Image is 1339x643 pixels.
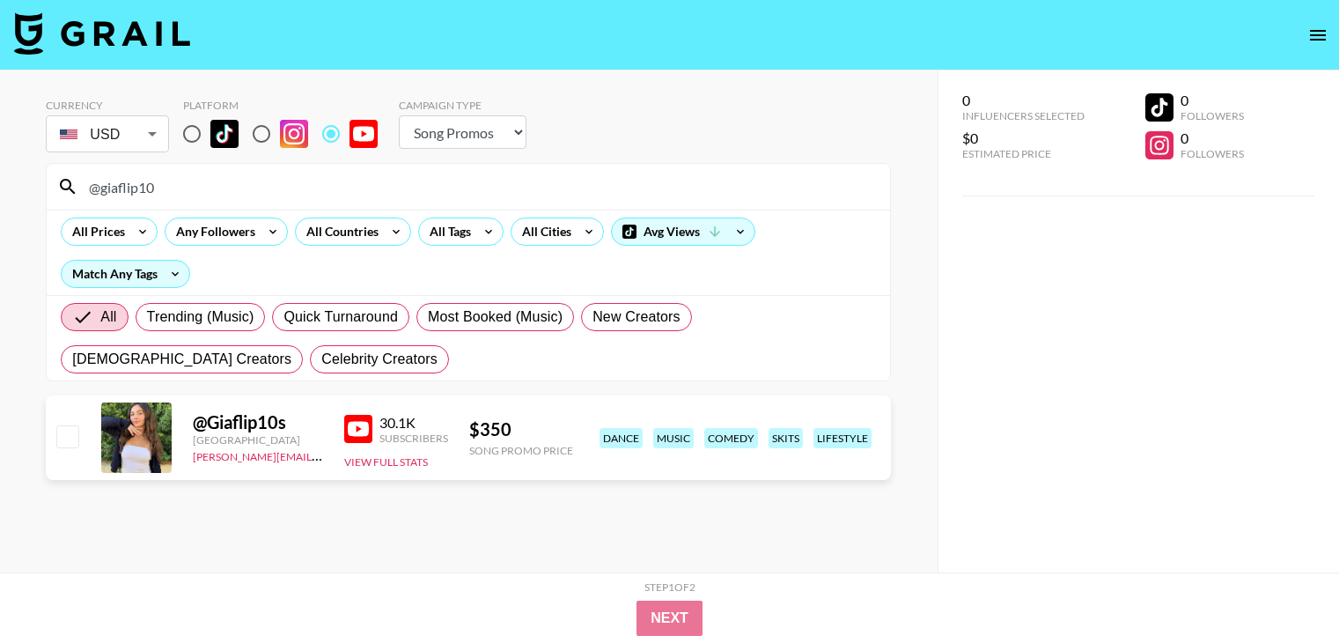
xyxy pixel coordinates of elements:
img: Grail Talent [14,12,190,55]
div: Song Promo Price [469,444,573,457]
span: Quick Turnaround [283,307,398,328]
span: All [100,307,116,328]
div: Estimated Price [962,147,1085,160]
div: Subscribers [379,432,448,445]
span: Most Booked (Music) [428,307,563,328]
img: YouTube [344,415,372,443]
div: skits [769,428,803,448]
div: Match Any Tags [62,261,189,287]
div: music [653,428,694,448]
div: 0 [1181,92,1244,109]
div: @ Giaflip10s [193,411,323,433]
img: Instagram [280,120,308,148]
div: All Cities [511,218,575,245]
button: Next [636,601,703,636]
span: [DEMOGRAPHIC_DATA] Creators [72,349,291,370]
img: TikTok [210,120,239,148]
button: open drawer [1300,18,1335,53]
div: USD [49,119,166,150]
div: Currency [46,99,169,112]
div: Campaign Type [399,99,526,112]
div: Platform [183,99,392,112]
div: Step 1 of 2 [644,580,695,594]
div: All Tags [419,218,475,245]
div: Followers [1181,109,1244,122]
div: lifestyle [813,428,872,448]
div: All Countries [296,218,382,245]
div: All Prices [62,218,129,245]
div: comedy [704,428,758,448]
img: YouTube [349,120,378,148]
input: Search by User Name [78,173,879,201]
div: [GEOGRAPHIC_DATA] [193,433,323,447]
div: Followers [1181,147,1244,160]
div: 0 [1181,129,1244,147]
span: Trending (Music) [147,307,254,328]
span: Celebrity Creators [321,349,438,370]
a: [PERSON_NAME][EMAIL_ADDRESS][DOMAIN_NAME] [193,447,453,463]
span: New Creators [592,307,681,328]
div: Influencers Selected [962,109,1085,122]
div: 0 [962,92,1085,109]
div: Avg Views [612,218,754,245]
div: 30.1K [379,414,448,432]
div: $ 350 [469,418,573,440]
div: Any Followers [166,218,259,245]
div: dance [600,428,643,448]
div: $0 [962,129,1085,147]
button: View Full Stats [344,455,428,469]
